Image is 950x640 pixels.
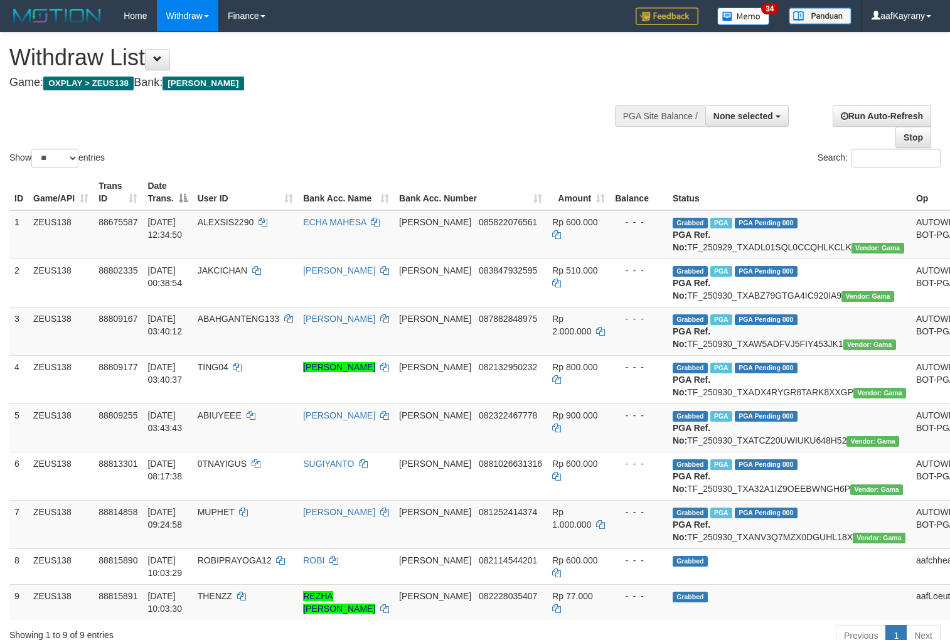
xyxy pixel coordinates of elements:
td: 8 [9,548,28,584]
h4: Game: Bank: [9,77,621,89]
th: Status [668,174,911,210]
span: Rp 800.000 [552,362,597,372]
td: 3 [9,307,28,355]
td: TF_250930_TXAW5ADFVJ5FIY453JK1 [668,307,911,355]
span: 88675587 [99,217,137,227]
span: Vendor URL: https://trx31.1velocity.biz [841,291,894,302]
span: Rp 510.000 [552,265,597,275]
span: PGA Pending [735,508,798,518]
a: ECHA MAHESA [303,217,366,227]
span: PGA Pending [735,459,798,470]
span: Marked by aafsreyleap [710,266,732,277]
span: [PERSON_NAME] [399,459,471,469]
a: [PERSON_NAME] [303,410,375,420]
div: - - - [615,554,663,567]
span: Marked by aafpengsreynich [710,508,732,518]
div: PGA Site Balance / [615,105,705,127]
a: SUGIYANTO [303,459,354,469]
img: panduan.png [789,8,851,24]
span: Copy 082228035407 to clipboard [479,591,537,601]
label: Search: [818,149,941,168]
span: 88815891 [99,591,137,601]
span: PGA Pending [735,314,798,325]
span: Grabbed [673,556,708,567]
th: User ID: activate to sort column ascending [193,174,299,210]
span: Grabbed [673,459,708,470]
span: Vendor URL: https://trx31.1velocity.biz [843,339,896,350]
img: Button%20Memo.svg [717,8,770,25]
span: Marked by aaftanly [710,363,732,373]
td: 1 [9,210,28,259]
span: 88809255 [99,410,137,420]
a: [PERSON_NAME] [303,265,375,275]
span: JAKCICHAN [198,265,247,275]
span: [PERSON_NAME] [399,217,471,227]
th: Balance [610,174,668,210]
td: 2 [9,259,28,307]
b: PGA Ref. No: [673,520,710,542]
td: 6 [9,452,28,500]
b: PGA Ref. No: [673,423,710,445]
div: - - - [615,409,663,422]
td: 5 [9,403,28,452]
span: Marked by aafsreyleap [710,459,732,470]
td: ZEUS138 [28,355,93,403]
th: Bank Acc. Name: activate to sort column ascending [298,174,394,210]
img: Feedback.jpg [636,8,698,25]
label: Show entries [9,149,105,168]
div: - - - [615,264,663,277]
b: PGA Ref. No: [673,278,710,301]
span: Marked by aaftanly [710,314,732,325]
span: 0TNAYIGUS [198,459,247,469]
span: [PERSON_NAME] [163,77,243,90]
th: Trans ID: activate to sort column ascending [93,174,142,210]
span: PGA Pending [735,411,798,422]
span: PGA Pending [735,266,798,277]
span: Grabbed [673,363,708,373]
span: Vendor URL: https://trx31.1velocity.biz [853,388,906,398]
span: [PERSON_NAME] [399,507,471,517]
span: Grabbed [673,218,708,228]
span: ALEXSIS2290 [198,217,254,227]
span: Vendor URL: https://trx31.1velocity.biz [853,533,905,543]
div: - - - [615,312,663,325]
span: None selected [713,111,773,121]
span: ABIUYEEE [198,410,242,420]
td: 7 [9,500,28,548]
span: [DATE] 10:03:29 [147,555,182,578]
b: PGA Ref. No: [673,326,710,349]
select: Showentries [31,149,78,168]
span: [DATE] 03:43:43 [147,410,182,433]
span: Grabbed [673,411,708,422]
span: Grabbed [673,266,708,277]
span: Vendor URL: https://trx31.1velocity.biz [846,436,899,447]
span: Copy 083847932595 to clipboard [479,265,537,275]
th: Bank Acc. Number: activate to sort column ascending [394,174,547,210]
img: MOTION_logo.png [9,6,105,25]
span: THENZZ [198,591,232,601]
span: [PERSON_NAME] [399,362,471,372]
span: [PERSON_NAME] [399,314,471,324]
td: TF_250930_TXADX4RYGR8TARK8XXGP [668,355,911,403]
span: [DATE] 03:40:12 [147,314,182,336]
span: Copy 085822076561 to clipboard [479,217,537,227]
span: [DATE] 00:38:54 [147,265,182,288]
td: ZEUS138 [28,403,93,452]
th: ID [9,174,28,210]
a: [PERSON_NAME] [303,362,375,372]
span: 88815890 [99,555,137,565]
div: - - - [615,506,663,518]
span: Rp 2.000.000 [552,314,591,336]
td: TF_250930_TXATCZ20UWIUKU648H52 [668,403,911,452]
td: ZEUS138 [28,452,93,500]
span: [PERSON_NAME] [399,555,471,565]
span: Grabbed [673,314,708,325]
td: ZEUS138 [28,210,93,259]
td: TF_250930_TXA32A1IZ9OEEBWNGH6P [668,452,911,500]
span: Marked by aafpengsreynich [710,218,732,228]
input: Search: [851,149,941,168]
b: PGA Ref. No: [673,375,710,397]
span: Vendor URL: https://trx31.1velocity.biz [851,243,904,253]
span: Copy 082322467778 to clipboard [479,410,537,420]
span: [DATE] 08:17:38 [147,459,182,481]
